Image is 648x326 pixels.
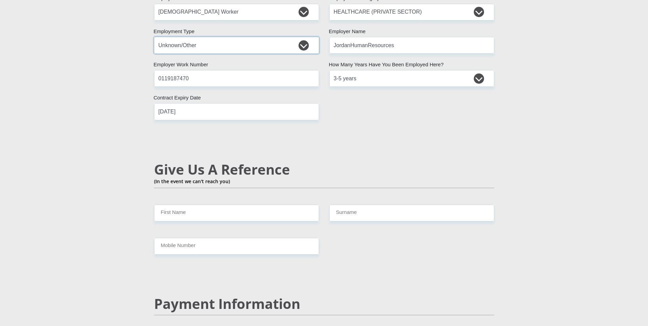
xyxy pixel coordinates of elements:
[154,178,494,185] p: (In the event we can't reach you)
[154,238,319,255] input: Mobile Number
[329,37,494,54] input: Employer's Name
[329,205,494,221] input: Surname
[154,205,319,221] input: Name
[154,296,494,312] h2: Payment Information
[154,70,319,87] input: Employer Work Number
[154,161,494,178] h2: Give Us A Reference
